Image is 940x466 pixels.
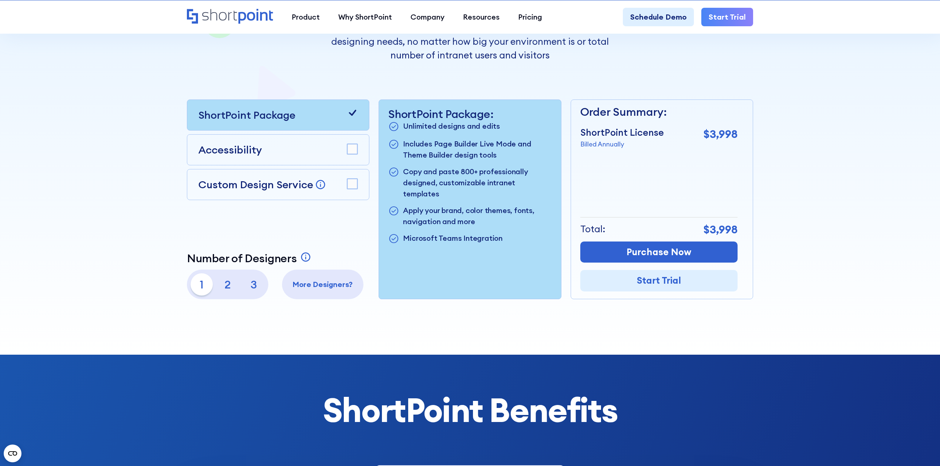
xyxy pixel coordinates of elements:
[580,104,738,120] p: Order Summary:
[187,251,313,265] a: Number of Designers
[198,178,313,191] p: Custom Design Service
[388,107,551,121] p: ShortPoint Package:
[403,138,551,161] p: Includes Page Builder Live Mode and Theme Builder design tools
[331,21,609,63] p: ShortPoint pricing is aligned with your sites building and designing needs, no matter how big you...
[454,8,509,26] a: Resources
[191,273,213,296] p: 1
[338,11,392,23] div: Why ShortPoint
[518,11,542,23] div: Pricing
[198,142,262,158] p: Accessibility
[463,11,500,23] div: Resources
[198,107,295,123] p: ShortPoint Package
[807,381,940,466] iframe: Chat Widget
[701,8,753,26] a: Start Trial
[403,233,503,245] p: Microsoft Teams Integration
[410,11,444,23] div: Company
[403,205,551,227] p: Apply your brand, color themes, fonts, navigation and more
[242,273,265,296] p: 3
[403,121,500,133] p: Unlimited designs and edits
[403,166,551,199] p: Copy and paste 800+ professionally designed, customizable intranet templates
[580,139,664,149] p: Billed Annually
[187,251,296,265] p: Number of Designers
[401,8,454,26] a: Company
[4,445,21,462] button: Open CMP widget
[282,8,329,26] a: Product
[187,392,753,428] h2: ShortPoint Benefits
[509,8,551,26] a: Pricing
[187,9,273,25] a: Home
[580,242,738,263] a: Purchase Now
[580,222,605,236] p: Total:
[704,126,738,142] p: $3,998
[216,273,239,296] p: 2
[329,8,401,26] a: Why ShortPoint
[623,8,694,26] a: Schedule Demo
[286,279,360,290] p: More Designers?
[292,11,320,23] div: Product
[580,270,738,291] a: Start Trial
[704,221,738,238] p: $3,998
[580,126,664,140] p: ShortPoint License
